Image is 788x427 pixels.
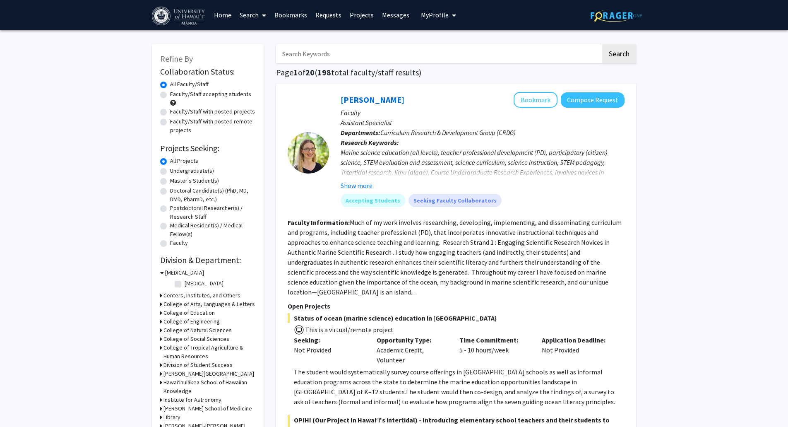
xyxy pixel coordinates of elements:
[170,107,255,116] label: Faculty/Staff with posted projects
[341,118,625,128] p: Assistant Specialist
[170,117,255,135] label: Faculty/Staff with posted remote projects
[160,67,255,77] h2: Collaboration Status:
[170,166,214,175] label: Undergraduate(s)
[210,0,235,29] a: Home
[163,309,215,317] h3: College of Education
[317,67,331,77] span: 198
[380,128,516,137] span: Curriculum Research & Development Group (CRDG)
[163,291,240,300] h3: Centers, Institutes, and Others
[311,0,346,29] a: Requests
[163,317,220,326] h3: College of Engineering
[341,194,405,207] mat-chip: Accepting Students
[341,138,399,147] b: Research Keywords:
[160,143,255,153] h2: Projects Seeking:
[346,0,378,29] a: Projects
[294,345,364,355] div: Not Provided
[163,335,229,343] h3: College of Social Sciences
[288,218,622,296] fg-read-more: Much of my work involves researching, developing, implementing, and disseminating curriculum and ...
[591,9,642,22] img: ForagerOne Logo
[165,268,204,277] h3: [MEDICAL_DATA]
[170,221,255,239] label: Medical Resident(s) / Medical Fellow(s)
[163,404,252,413] h3: [PERSON_NAME] School of Medicine
[163,396,221,404] h3: Institute for Astronomy
[170,239,188,247] label: Faculty
[294,367,625,407] p: The student would systematically survey course offerings in [GEOGRAPHIC_DATA] schools as well as ...
[288,313,625,323] span: Status of ocean (marine science) education in [GEOGRAPHIC_DATA]
[341,147,625,187] div: Marine science education (all levels), teacher professional development (PD), participatory (citi...
[170,186,255,204] label: Doctoral Candidate(s) (PhD, MD, DMD, PharmD, etc.)
[170,90,251,99] label: Faculty/Staff accepting students
[453,335,536,365] div: 5 - 10 hours/week
[378,0,413,29] a: Messages
[341,181,372,191] button: Show more
[276,68,636,77] h1: Page of ( total faculty/staff results)
[421,11,449,19] span: My Profile
[163,343,255,361] h3: College of Tropical Agriculture & Human Resources
[170,204,255,221] label: Postdoctoral Researcher(s) / Research Staff
[163,413,180,422] h3: Library
[160,255,255,265] h2: Division & Department:
[185,279,223,288] label: [MEDICAL_DATA]
[561,92,625,108] button: Compose Request to Joanna Philippoff
[152,7,207,25] img: University of Hawaiʻi at Mānoa Logo
[6,390,35,421] iframe: Chat
[288,218,350,227] b: Faculty Information:
[163,300,255,309] h3: College of Arts, Languages & Letters
[163,326,232,335] h3: College of Natural Sciences
[294,388,615,406] span: The student would then co-design, and analyze the findings of, a survey to ask of teachers (forma...
[377,335,447,345] p: Opportunity Type:
[370,335,453,365] div: Academic Credit, Volunteer
[163,361,233,369] h3: Division of Student Success
[160,53,193,64] span: Refine By
[170,176,219,185] label: Master's Student(s)
[288,301,625,311] p: Open Projects
[293,67,298,77] span: 1
[170,157,198,165] label: All Projects
[514,92,557,108] button: Add Joanna Philippoff to Bookmarks
[536,335,618,365] div: Not Provided
[542,335,612,345] p: Application Deadline:
[276,44,601,63] input: Search Keywords
[270,0,311,29] a: Bookmarks
[341,108,625,118] p: Faculty
[170,80,209,89] label: All Faculty/Staff
[304,326,394,334] span: This is a virtual/remote project
[602,44,636,63] button: Search
[294,335,364,345] p: Seeking:
[305,67,315,77] span: 20
[163,369,254,378] h3: [PERSON_NAME][GEOGRAPHIC_DATA]
[459,335,530,345] p: Time Commitment:
[341,94,404,105] a: [PERSON_NAME]
[408,194,502,207] mat-chip: Seeking Faculty Collaborators
[235,0,270,29] a: Search
[163,378,255,396] h3: Hawaiʻinuiākea School of Hawaiian Knowledge
[341,128,380,137] b: Departments:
